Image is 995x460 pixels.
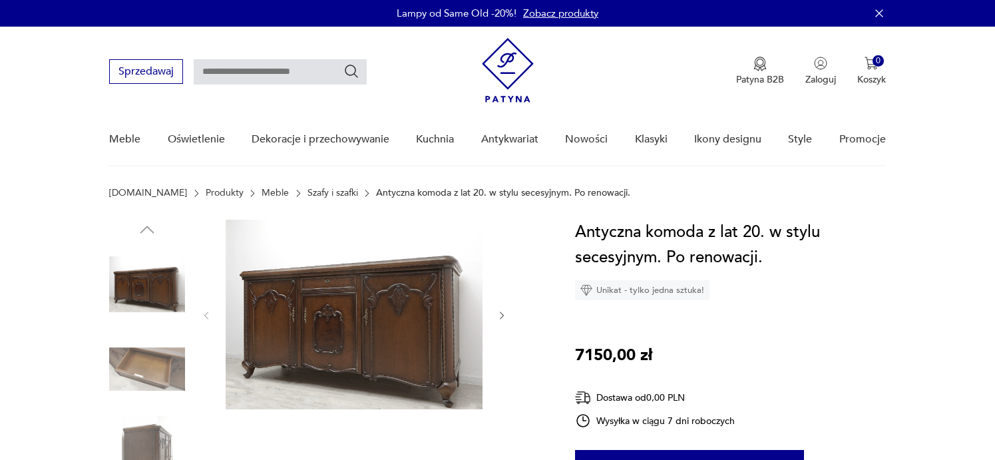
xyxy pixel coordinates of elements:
a: Nowości [565,114,608,165]
button: Patyna B2B [736,57,784,86]
a: Promocje [839,114,886,165]
a: Ikony designu [694,114,761,165]
button: Sprzedawaj [109,59,183,84]
a: Antykwariat [481,114,538,165]
img: Ikona koszyka [865,57,878,70]
a: Ikona medaluPatyna B2B [736,57,784,86]
img: Ikona diamentu [580,284,592,296]
button: Zaloguj [805,57,836,86]
p: Lampy od Same Old -20%! [397,7,516,20]
div: Wysyłka w ciągu 7 dni roboczych [575,413,735,429]
a: Kuchnia [416,114,454,165]
a: Oświetlenie [168,114,225,165]
p: Zaloguj [805,73,836,86]
img: Zdjęcie produktu Antyczna komoda z lat 20. w stylu secesyjnym. Po renowacji. [226,220,483,409]
div: 0 [873,55,884,67]
button: Szukaj [343,63,359,79]
a: Meble [262,188,289,198]
p: 7150,00 zł [575,343,652,368]
div: Unikat - tylko jedna sztuka! [575,280,709,300]
a: Style [788,114,812,165]
img: Zdjęcie produktu Antyczna komoda z lat 20. w stylu secesyjnym. Po renowacji. [109,332,185,407]
a: [DOMAIN_NAME] [109,188,187,198]
a: Dekoracje i przechowywanie [252,114,389,165]
a: Sprzedawaj [109,68,183,77]
p: Antyczna komoda z lat 20. w stylu secesyjnym. Po renowacji. [376,188,630,198]
a: Zobacz produkty [523,7,598,20]
div: Dostawa od 0,00 PLN [575,389,735,406]
p: Koszyk [857,73,886,86]
p: Patyna B2B [736,73,784,86]
img: Patyna - sklep z meblami i dekoracjami vintage [482,38,534,103]
img: Ikonka użytkownika [814,57,827,70]
img: Ikona dostawy [575,389,591,406]
a: Klasyki [635,114,668,165]
a: Szafy i szafki [307,188,358,198]
img: Zdjęcie produktu Antyczna komoda z lat 20. w stylu secesyjnym. Po renowacji. [109,246,185,322]
button: 0Koszyk [857,57,886,86]
img: Ikona medalu [753,57,767,71]
h1: Antyczna komoda z lat 20. w stylu secesyjnym. Po renowacji. [575,220,885,270]
a: Meble [109,114,140,165]
a: Produkty [206,188,244,198]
